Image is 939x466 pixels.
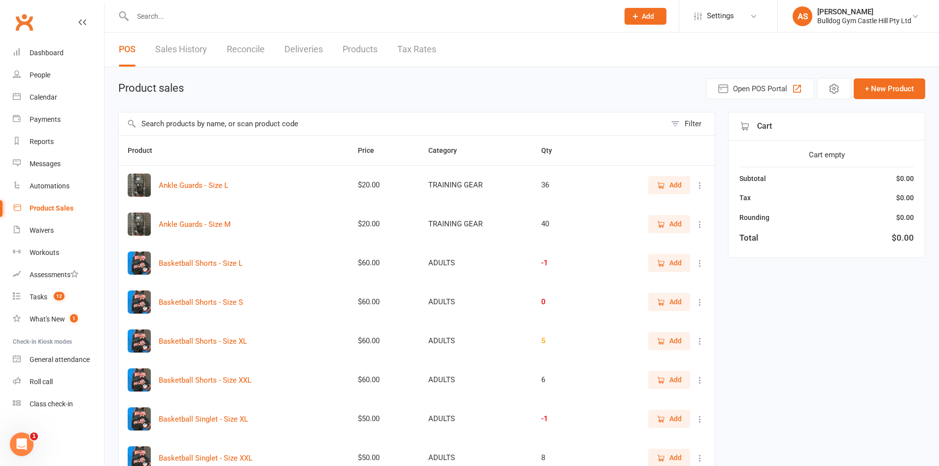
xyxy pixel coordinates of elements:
[707,5,734,27] span: Settings
[30,93,57,101] div: Calendar
[541,376,585,384] div: 6
[30,160,61,168] div: Messages
[428,298,523,306] div: ADULTS
[739,149,914,161] div: Cart empty
[817,7,911,16] div: [PERSON_NAME]
[227,33,265,67] a: Reconcile
[541,259,585,267] div: -1
[159,296,243,308] button: Basketball Shorts - Size S
[70,314,78,323] span: 1
[358,298,411,306] div: $60.00
[358,146,385,154] span: Price
[648,410,690,428] button: Add
[896,192,914,203] div: $0.00
[541,220,585,228] div: 40
[130,9,612,23] input: Search...
[428,181,523,189] div: TRAINING GEAR
[648,293,690,311] button: Add
[739,173,766,184] div: Subtotal
[13,197,104,219] a: Product Sales
[892,231,914,245] div: $0.00
[13,153,104,175] a: Messages
[12,10,36,35] a: Clubworx
[13,393,104,415] a: Class kiosk mode
[428,220,523,228] div: TRAINING GEAR
[648,215,690,233] button: Add
[13,86,104,108] a: Calendar
[30,182,70,190] div: Automations
[155,33,207,67] a: Sales History
[428,144,468,156] button: Category
[13,219,104,242] a: Waivers
[397,33,436,67] a: Tax Rates
[669,452,682,463] span: Add
[896,173,914,184] div: $0.00
[358,144,385,156] button: Price
[669,257,682,268] span: Add
[358,337,411,345] div: $60.00
[159,218,231,230] button: Ankle Guards - Size M
[428,337,523,345] div: ADULTS
[358,415,411,423] div: $50.00
[541,146,563,154] span: Qty
[54,292,65,300] span: 12
[428,454,523,462] div: ADULTS
[119,112,666,135] input: Search products by name, or scan product code
[13,242,104,264] a: Workouts
[13,175,104,197] a: Automations
[10,432,34,456] iframe: Intercom live chat
[30,204,73,212] div: Product Sales
[30,226,54,234] div: Waivers
[428,415,523,423] div: ADULTS
[358,376,411,384] div: $60.00
[854,78,925,99] button: + New Product
[30,71,50,79] div: People
[733,83,787,95] span: Open POS Portal
[541,454,585,462] div: 8
[118,82,184,94] h1: Product sales
[30,115,61,123] div: Payments
[817,16,911,25] div: Bulldog Gym Castle Hill Pty Ltd
[30,49,64,57] div: Dashboard
[706,78,814,99] button: Open POS Portal
[669,179,682,190] span: Add
[648,176,690,194] button: Add
[128,144,163,156] button: Product
[428,376,523,384] div: ADULTS
[358,454,411,462] div: $50.00
[159,179,228,191] button: Ankle Guards - Size L
[159,413,248,425] button: Basketball Singlet - Size XL
[896,212,914,223] div: $0.00
[30,356,90,363] div: General attendance
[30,432,38,440] span: 1
[159,257,243,269] button: Basketball Shorts - Size L
[642,12,654,20] span: Add
[13,131,104,153] a: Reports
[729,112,925,141] div: Cart
[159,335,247,347] button: Basketball Shorts - Size XL
[13,42,104,64] a: Dashboard
[358,181,411,189] div: $20.00
[669,374,682,385] span: Add
[669,296,682,307] span: Add
[13,286,104,308] a: Tasks 12
[343,33,378,67] a: Products
[13,349,104,371] a: General attendance kiosk mode
[30,138,54,145] div: Reports
[648,332,690,350] button: Add
[669,413,682,424] span: Add
[30,293,47,301] div: Tasks
[541,144,563,156] button: Qty
[13,308,104,330] a: What's New1
[30,249,59,256] div: Workouts
[30,378,53,386] div: Roll call
[128,146,163,154] span: Product
[541,337,585,345] div: 5
[428,259,523,267] div: ADULTS
[541,181,585,189] div: 36
[669,335,682,346] span: Add
[739,212,769,223] div: Rounding
[159,374,251,386] button: Basketball Shorts - Size XXL
[119,33,136,67] a: POS
[669,218,682,229] span: Add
